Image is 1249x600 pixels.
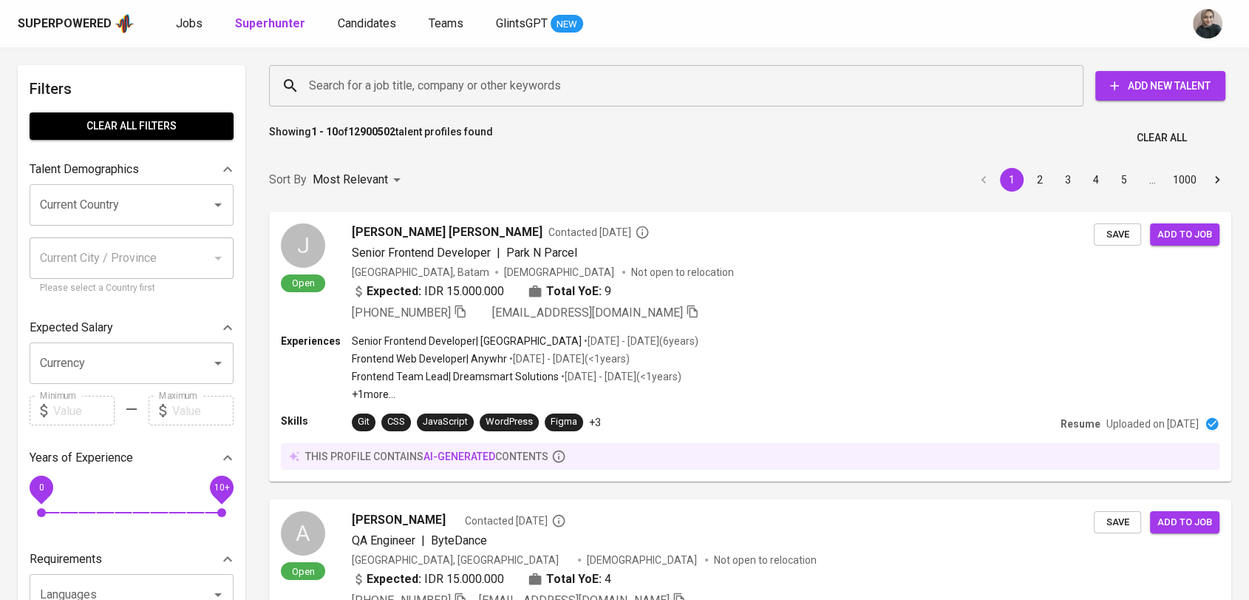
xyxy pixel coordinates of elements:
[431,533,487,547] span: ByteDance
[176,15,205,33] a: Jobs
[358,415,370,429] div: Git
[1084,168,1108,192] button: Go to page 4
[286,277,321,289] span: Open
[30,112,234,140] button: Clear All filters
[305,449,548,464] p: this profile contains contents
[352,334,582,348] p: Senior Frontend Developer | [GEOGRAPHIC_DATA]
[281,334,352,348] p: Experiences
[1140,172,1164,187] div: …
[582,334,698,348] p: • [DATE] - [DATE] ( 6 years )
[1131,124,1193,152] button: Clear All
[970,168,1231,192] nav: pagination navigation
[269,124,493,152] p: Showing of talent profiles found
[352,533,415,547] span: QA Engineer
[352,223,542,241] span: [PERSON_NAME] [PERSON_NAME]
[367,570,421,588] b: Expected:
[1107,77,1214,95] span: Add New Talent
[311,126,338,138] b: 1 - 10
[714,553,817,567] p: Not open to relocation
[30,443,234,473] div: Years of Experience
[352,351,507,366] p: Frontend Web Developer | Anywhr
[41,117,222,135] span: Clear All filters
[429,15,466,33] a: Teams
[1137,129,1187,147] span: Clear All
[387,415,405,429] div: CSS
[30,545,234,574] div: Requirements
[53,396,115,425] input: Value
[492,306,683,320] span: [EMAIL_ADDRESS][DOMAIN_NAME]
[1150,511,1219,534] button: Add to job
[30,319,113,337] p: Expected Salary
[18,13,135,35] a: Superpoweredapp logo
[605,283,611,300] span: 9
[631,265,734,280] p: Not open to relocation
[281,511,325,556] div: A
[208,195,228,215] button: Open
[507,351,630,366] p: • [DATE] - [DATE] ( <1 years )
[1150,223,1219,246] button: Add to job
[367,283,421,300] b: Expected:
[1205,168,1229,192] button: Go to next page
[30,550,102,568] p: Requirements
[506,246,577,260] span: Park N Parcel
[1028,168,1052,192] button: Go to page 2
[352,246,491,260] span: Senior Frontend Developer
[313,166,406,194] div: Most Relevant
[1157,514,1212,531] span: Add to job
[348,126,395,138] b: 12900502
[281,223,325,268] div: J
[40,281,223,296] p: Please select a Country first
[176,16,203,30] span: Jobs
[551,513,566,528] svg: By Batam recruiter
[269,171,307,189] p: Sort By
[1193,9,1222,38] img: rani.kulsum@glints.com
[497,244,500,262] span: |
[352,306,451,320] span: [PHONE_NUMBER]
[30,449,133,467] p: Years of Experience
[429,16,463,30] span: Teams
[447,513,459,525] img: yH5BAEAAAAALAAAAAABAAEAAAIBRAA7
[1112,168,1136,192] button: Go to page 5
[465,513,566,528] span: Contacted [DATE]
[338,16,396,30] span: Candidates
[1106,417,1199,431] p: Uploaded on [DATE]
[352,553,572,567] div: [GEOGRAPHIC_DATA], [GEOGRAPHIC_DATA]
[1095,71,1225,101] button: Add New Talent
[352,387,698,402] p: +1 more ...
[30,313,234,343] div: Expected Salary
[546,283,602,300] b: Total YoE:
[486,415,533,429] div: WordPress
[1168,168,1201,192] button: Go to page 1000
[352,570,504,588] div: IDR 15.000.000
[496,15,583,33] a: GlintsGPT NEW
[1056,168,1080,192] button: Go to page 3
[551,415,577,429] div: Figma
[551,17,583,32] span: NEW
[496,16,548,30] span: GlintsGPT
[589,415,601,430] p: +3
[313,171,388,189] p: Most Relevant
[548,225,650,240] span: Contacted [DATE]
[352,369,559,384] p: Frontend Team Lead | Dreamsmart Solutions
[235,16,305,30] b: Superhunter
[1094,223,1141,246] button: Save
[269,212,1231,482] a: JOpen[PERSON_NAME] [PERSON_NAME]Contacted [DATE]Senior Frontend Developer|Park N Parcel[GEOGRAPHI...
[352,511,446,529] span: [PERSON_NAME]
[30,161,139,178] p: Talent Demographics
[469,306,480,317] img: yH5BAEAAAAALAAAAAABAAEAAAIBRAA7
[235,15,308,33] a: Superhunter
[1157,226,1212,243] span: Add to job
[352,283,504,300] div: IDR 15.000.000
[352,265,489,280] div: [GEOGRAPHIC_DATA], Batam
[30,155,234,184] div: Talent Demographics
[38,482,44,493] span: 0
[18,16,112,33] div: Superpowered
[423,415,468,429] div: JavaScript
[605,570,611,588] span: 4
[286,565,321,578] span: Open
[546,570,602,588] b: Total YoE:
[1101,514,1134,531] span: Save
[423,451,495,462] span: AI-generated
[560,554,572,566] img: yH5BAEAAAAALAAAAAABAAEAAAIBRAA7
[338,15,399,33] a: Candidates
